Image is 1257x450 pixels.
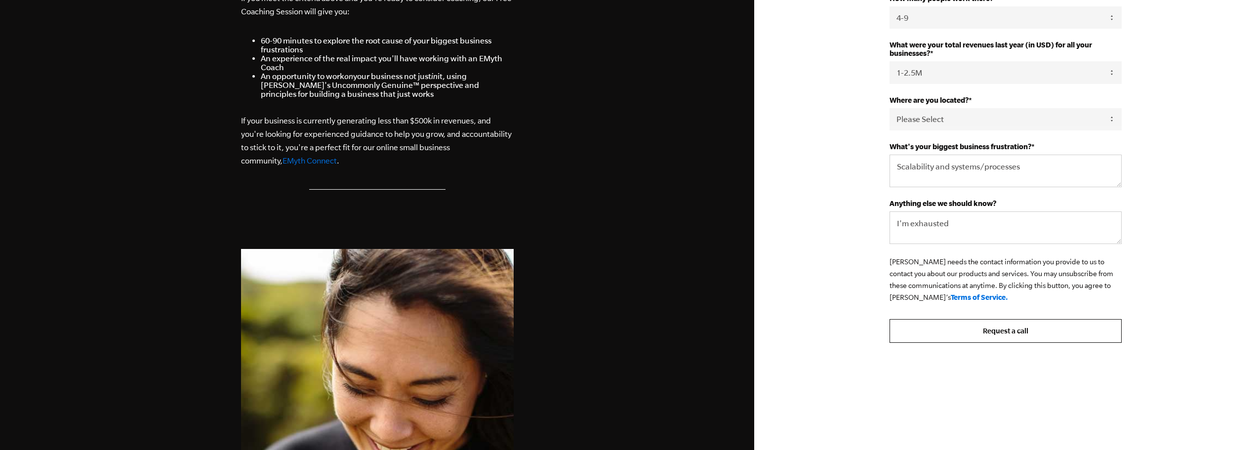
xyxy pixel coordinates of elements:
strong: What's your biggest business frustration? [890,142,1031,151]
li: An experience of the real impact you'll have working with an EMyth Coach [261,54,514,72]
em: in [431,72,438,81]
li: 60-90 minutes to explore the root cause of your biggest business frustrations [261,36,514,54]
p: If your business is currently generating less than $500k in revenues, and you're looking for expe... [241,114,514,167]
em: on [344,72,353,81]
strong: Where are you located? [890,96,969,104]
iframe: Chat Widget [1208,403,1257,450]
input: Request a call [890,319,1122,343]
a: Terms of Service. [951,293,1008,301]
strong: Anything else we should know? [890,199,996,207]
li: An opportunity to work your business not just it, using [PERSON_NAME]'s Uncommonly Genuine™ persp... [261,72,514,98]
p: [PERSON_NAME] needs the contact information you provide to us to contact you about our products a... [890,256,1122,303]
textarea: Scalability and systems/processes [890,155,1122,187]
textarea: I'm exhausted [890,211,1122,244]
a: EMyth Connect [283,156,337,165]
strong: What were your total revenues last year (in USD) for all your businesses? [890,41,1092,57]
